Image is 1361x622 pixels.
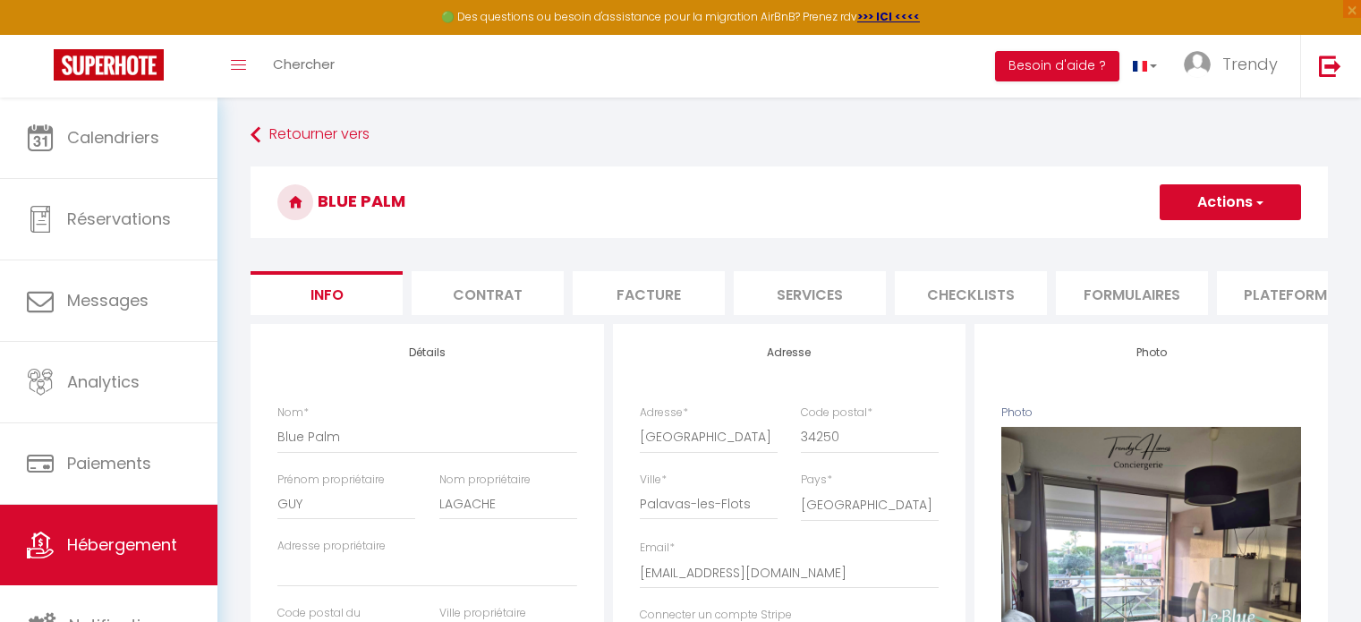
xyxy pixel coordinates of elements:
span: Trendy [1222,53,1278,75]
a: >>> ICI <<<< [857,9,920,24]
li: Info [251,271,403,315]
span: Paiements [67,452,151,474]
h4: Adresse [640,346,940,359]
span: Analytics [67,371,140,393]
span: Calendriers [67,126,159,149]
label: Prénom propriétaire [277,472,385,489]
h3: Blue Palm [251,166,1328,238]
label: Nom propriétaire [439,472,531,489]
img: ... [1184,51,1211,78]
img: logout [1319,55,1341,77]
li: Contrat [412,271,564,315]
li: Facture [573,271,725,315]
button: Besoin d'aide ? [995,51,1119,81]
img: Super Booking [54,49,164,81]
label: Adresse propriétaire [277,538,386,555]
span: Réservations [67,208,171,230]
label: Photo [1001,405,1033,422]
h4: Photo [1001,346,1301,359]
label: Code postal [801,405,872,422]
span: Messages [67,289,149,311]
span: Hébergement [67,533,177,556]
label: Nom [277,405,309,422]
label: Ville propriétaire [439,605,526,622]
li: Checklists [895,271,1047,315]
a: Chercher [259,35,348,98]
a: Retourner vers [251,119,1328,151]
label: Email [640,540,675,557]
button: Actions [1160,184,1301,220]
h4: Détails [277,346,577,359]
li: Services [734,271,886,315]
span: Chercher [273,55,335,73]
a: ... Trendy [1170,35,1300,98]
label: Ville [640,472,667,489]
li: Formulaires [1056,271,1208,315]
label: Adresse [640,405,688,422]
label: Pays [801,472,832,489]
